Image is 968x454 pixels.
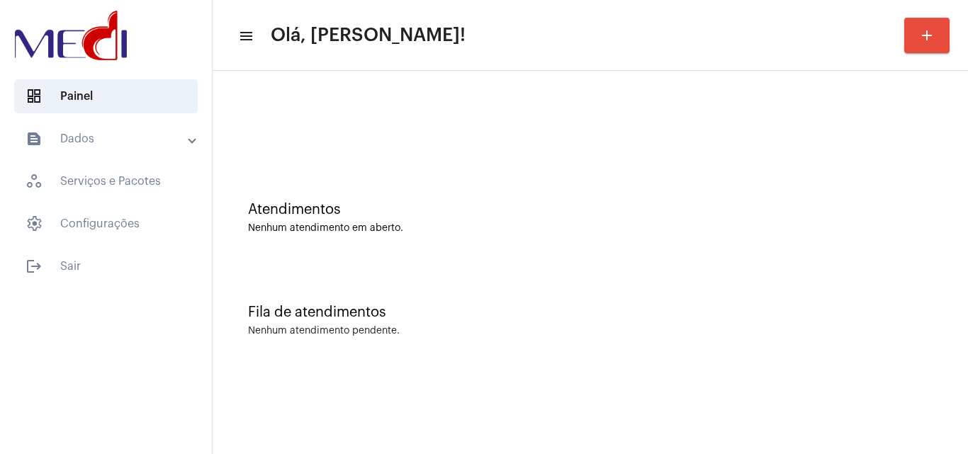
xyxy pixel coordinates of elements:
span: Painel [14,79,198,113]
mat-icon: add [918,27,935,44]
span: sidenav icon [26,215,43,232]
span: Sair [14,249,198,283]
div: Nenhum atendimento em aberto. [248,223,933,234]
span: Configurações [14,207,198,241]
mat-icon: sidenav icon [238,28,252,45]
span: sidenav icon [26,173,43,190]
mat-expansion-panel-header: sidenav iconDados [9,122,212,156]
div: Nenhum atendimento pendente. [248,326,400,336]
span: Serviços e Pacotes [14,164,198,198]
mat-panel-title: Dados [26,130,189,147]
span: Olá, [PERSON_NAME]! [271,24,466,47]
span: sidenav icon [26,88,43,105]
div: Atendimentos [248,202,933,217]
div: Fila de atendimentos [248,305,933,320]
mat-icon: sidenav icon [26,258,43,275]
mat-icon: sidenav icon [26,130,43,147]
img: d3a1b5fa-500b-b90f-5a1c-719c20e9830b.png [11,7,130,64]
